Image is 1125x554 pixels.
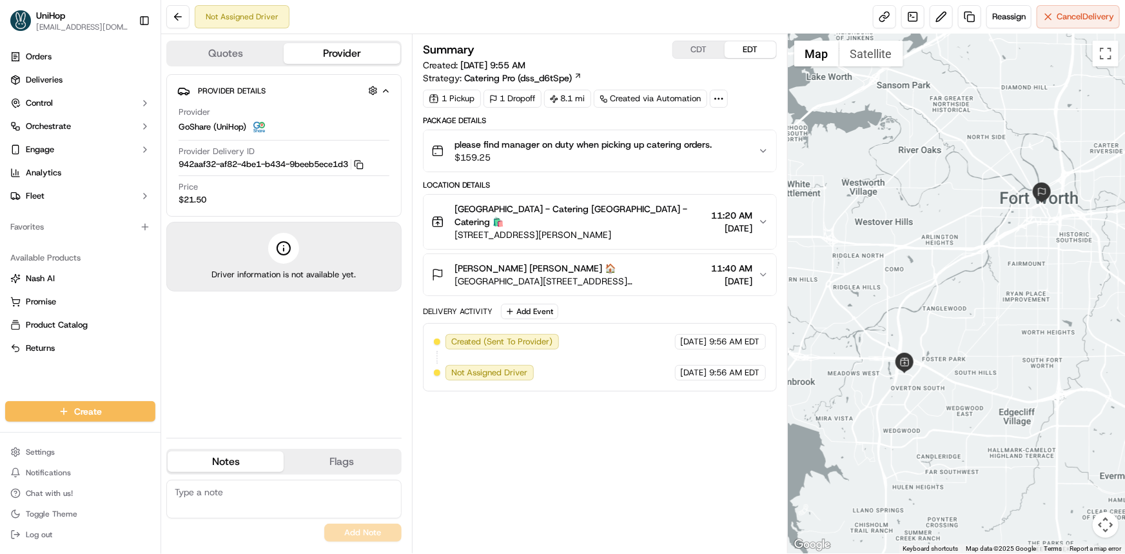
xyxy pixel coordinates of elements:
[26,235,36,246] img: 1736555255976-a54dd68f-1ca7-489b-9aae-adbdc363a1c4
[26,296,56,308] span: Promise
[13,290,23,300] div: 📗
[114,200,141,210] span: [DATE]
[455,151,712,164] span: $159.25
[26,319,88,331] span: Product Catalog
[501,304,558,319] button: Add Event
[219,127,235,143] button: Start new chat
[10,273,150,284] a: Nash AI
[179,194,206,206] span: $21.50
[179,106,210,118] span: Provider
[712,222,753,235] span: [DATE]
[13,123,36,146] img: 1736555255976-a54dd68f-1ca7-489b-9aae-adbdc363a1c4
[791,537,834,553] a: Open this area in Google Maps (opens a new window)
[484,90,542,108] div: 1 Dropoff
[681,367,707,379] span: [DATE]
[712,209,753,222] span: 11:20 AM
[251,119,267,135] img: goshare_logo.png
[34,83,232,97] input: Got a question? Start typing here...
[1037,5,1120,28] button: CancelDelivery
[284,43,400,64] button: Provider
[5,248,155,268] div: Available Products
[594,90,707,108] a: Created via Automation
[13,223,34,248] img: Wisdom Oko
[26,97,53,109] span: Control
[986,5,1032,28] button: Reassign
[5,70,155,90] a: Deliveries
[58,123,211,136] div: Start new chat
[451,336,553,348] span: Created (Sent To Provider)
[424,195,776,249] button: [GEOGRAPHIC_DATA] - Catering [GEOGRAPHIC_DATA] - Catering 🛍️[STREET_ADDRESS][PERSON_NAME]11:20 AM...
[791,537,834,553] img: Google
[5,315,155,335] button: Product Catalog
[1044,545,1062,552] a: Terms (opens in new tab)
[10,319,150,331] a: Product Catalog
[725,41,776,58] button: EDT
[179,121,246,133] span: GoShare (UniHop)
[464,72,582,84] a: Catering Pro (dss_d6tSpe)
[455,228,707,241] span: [STREET_ADDRESS][PERSON_NAME]
[26,342,55,354] span: Returns
[109,290,119,300] div: 💻
[423,44,475,55] h3: Summary
[712,262,753,275] span: 11:40 AM
[794,41,839,66] button: Show street map
[179,181,198,193] span: Price
[423,306,493,317] div: Delivery Activity
[5,292,155,312] button: Promise
[455,203,707,228] span: [GEOGRAPHIC_DATA] - Catering [GEOGRAPHIC_DATA] - Catering 🛍️
[1093,512,1119,538] button: Map camera controls
[992,11,1026,23] span: Reassign
[455,262,616,275] span: [PERSON_NAME] [PERSON_NAME] 🏠
[168,43,284,64] button: Quotes
[13,13,39,39] img: Nash
[179,146,255,157] span: Provider Delivery ID
[13,188,34,208] img: Grace Nketiah
[26,51,52,63] span: Orders
[26,74,63,86] span: Deliveries
[5,338,155,359] button: Returns
[104,283,212,306] a: 💻API Documentation
[27,123,50,146] img: 8571987876998_91fb9ceb93ad5c398215_72.jpg
[424,130,776,172] button: please find manager on duty when picking up catering orders.$159.25
[1070,545,1121,552] a: Report a map error
[424,254,776,295] button: [PERSON_NAME] [PERSON_NAME] 🏠[GEOGRAPHIC_DATA][STREET_ADDRESS][GEOGRAPHIC_DATA]11:40 AM[DATE]
[26,190,44,202] span: Fleet
[211,269,356,281] span: Driver information is not available yet.
[10,10,31,31] img: UniHop
[13,52,235,72] p: Welcome 👋
[58,136,177,146] div: We're available if you need us!
[712,275,753,288] span: [DATE]
[26,167,61,179] span: Analytics
[5,505,155,523] button: Toggle Theme
[26,447,55,457] span: Settings
[40,235,137,245] span: Wisdom [PERSON_NAME]
[36,22,128,32] button: [EMAIL_ADDRESS][DOMAIN_NAME]
[5,464,155,482] button: Notifications
[26,509,77,519] span: Toggle Theme
[128,320,156,330] span: Pylon
[423,72,582,84] div: Strategy:
[5,443,155,461] button: Settings
[179,159,364,170] button: 942aaf32-af82-4be1-b434-9beeb5ece1d3
[903,544,958,553] button: Keyboard shortcuts
[284,451,400,472] button: Flags
[1057,11,1114,23] span: Cancel Delivery
[710,367,760,379] span: 9:56 AM EDT
[5,46,155,67] a: Orders
[26,488,73,499] span: Chat with us!
[710,336,760,348] span: 9:56 AM EDT
[10,296,150,308] a: Promise
[423,115,777,126] div: Package Details
[26,121,71,132] span: Orchestrate
[26,273,55,284] span: Nash AI
[839,41,903,66] button: Show satellite imagery
[5,268,155,289] button: Nash AI
[36,9,65,22] span: UniHop
[460,59,526,71] span: [DATE] 9:55 AM
[26,529,52,540] span: Log out
[122,288,207,301] span: API Documentation
[168,451,284,472] button: Notes
[5,5,133,36] button: UniHopUniHop[EMAIL_ADDRESS][DOMAIN_NAME]
[40,200,104,210] span: [PERSON_NAME]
